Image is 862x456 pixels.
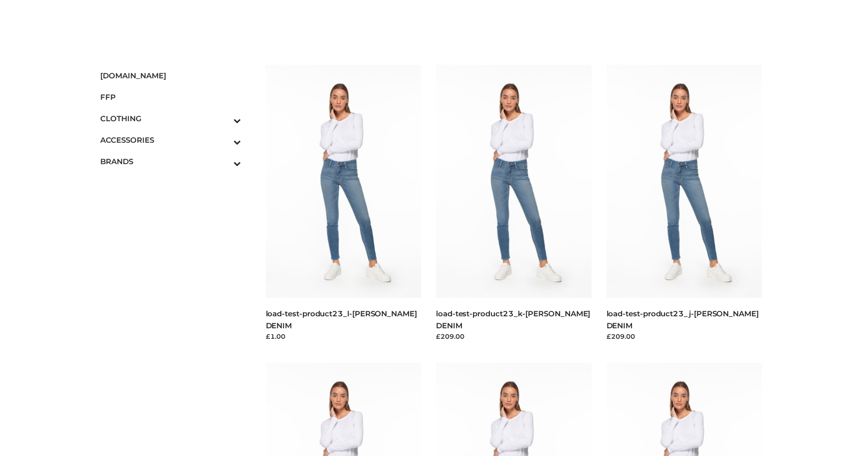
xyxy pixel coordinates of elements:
[100,113,241,124] span: CLOTHING
[100,70,241,81] span: [DOMAIN_NAME]
[100,129,241,151] a: ACCESSORIESToggle Submenu
[100,156,241,167] span: BRANDS
[100,151,241,172] a: BRANDSToggle Submenu
[100,91,241,103] span: FFP
[436,331,592,341] div: £209.00
[100,134,241,146] span: ACCESSORIES
[607,309,759,330] a: load-test-product23_j-[PERSON_NAME] DENIM
[436,309,590,330] a: load-test-product23_k-[PERSON_NAME] DENIM
[100,108,241,129] a: CLOTHINGToggle Submenu
[100,65,241,86] a: [DOMAIN_NAME]
[206,129,241,151] button: Toggle Submenu
[206,151,241,172] button: Toggle Submenu
[266,331,422,341] div: £1.00
[266,309,417,330] a: load-test-product23_l-[PERSON_NAME] DENIM
[607,331,762,341] div: £209.00
[206,108,241,129] button: Toggle Submenu
[100,86,241,108] a: FFP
